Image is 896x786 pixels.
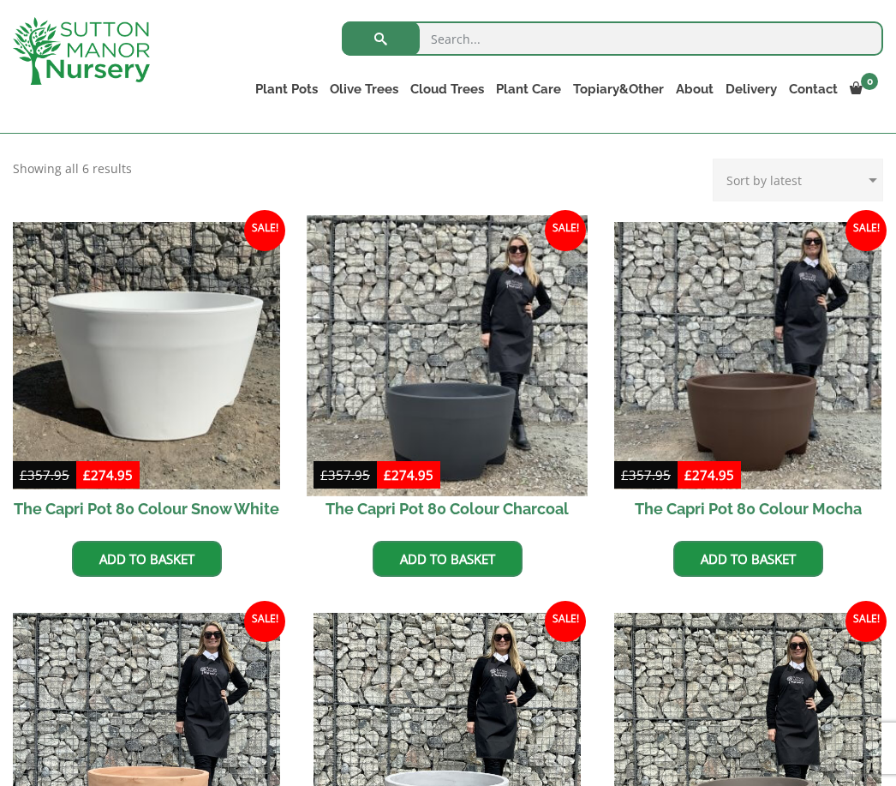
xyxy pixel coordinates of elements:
bdi: 274.95 [384,466,433,483]
select: Shop order [713,159,883,201]
span: Sale! [244,210,285,251]
a: Plant Pots [249,77,324,101]
bdi: 357.95 [20,466,69,483]
h2: The Capri Pot 80 Colour Mocha [614,489,881,528]
span: £ [684,466,692,483]
a: Add to basket: “The Capri Pot 80 Colour Charcoal” [373,541,523,577]
span: Sale! [545,210,586,251]
a: Cloud Trees [404,77,490,101]
a: 0 [844,77,883,101]
span: Sale! [845,601,887,642]
span: Sale! [845,210,887,251]
span: £ [621,466,629,483]
a: Olive Trees [324,77,404,101]
a: Sale! The Capri Pot 80 Colour Mocha [614,222,881,528]
span: £ [384,466,391,483]
a: About [670,77,720,101]
img: logo [13,17,150,85]
img: The Capri Pot 80 Colour Charcoal [307,215,588,496]
bdi: 274.95 [83,466,133,483]
a: Topiary&Other [567,77,670,101]
a: Contact [783,77,844,101]
p: Showing all 6 results [13,159,132,179]
a: Sale! The Capri Pot 80 Colour Charcoal [314,222,581,528]
bdi: 357.95 [320,466,370,483]
span: Sale! [545,601,586,642]
span: £ [320,466,328,483]
a: Plant Care [490,77,567,101]
a: Sale! The Capri Pot 80 Colour Snow White [13,222,280,528]
h2: The Capri Pot 80 Colour Snow White [13,489,280,528]
span: 0 [861,73,878,90]
bdi: 357.95 [621,466,671,483]
input: Search... [342,21,883,56]
span: £ [20,466,27,483]
h2: The Capri Pot 80 Colour Charcoal [314,489,581,528]
img: The Capri Pot 80 Colour Mocha [614,222,881,489]
img: The Capri Pot 80 Colour Snow White [13,222,280,489]
span: Sale! [244,601,285,642]
span: £ [83,466,91,483]
a: Delivery [720,77,783,101]
a: Add to basket: “The Capri Pot 80 Colour Mocha” [673,541,823,577]
a: Add to basket: “The Capri Pot 80 Colour Snow White” [72,541,222,577]
bdi: 274.95 [684,466,734,483]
